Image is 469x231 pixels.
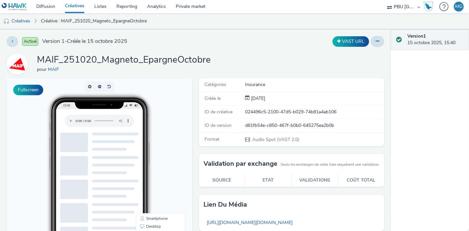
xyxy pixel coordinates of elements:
[3,18,10,25] img: audio
[13,85,43,95] button: Fullscreen
[292,174,338,187] th: Validations
[131,152,177,160] li: QR Code
[131,144,177,152] li: Desktop
[37,54,211,66] h1: MAIF_251020_Magneto_EpargneOctobre
[205,95,221,101] span: Créée le
[245,174,292,187] th: Etat
[245,81,384,88] div: Insurance
[140,146,154,150] span: Desktop
[37,66,48,72] span: pour
[204,159,278,169] h3: Validation par exchange
[48,66,62,72] a: MAIF
[42,38,127,45] span: Version 1 - Créée le 15 octobre 2025
[338,174,384,187] th: Coût total
[199,174,245,187] th: Source
[204,216,296,229] a: [URL][DOMAIN_NAME][DOMAIN_NAME]
[245,122,384,129] div: d81fb54e-c850-467f-b0b0-645275ea2b0b
[205,109,233,115] span: ID de créative
[252,136,299,143] span: Audio Spot (VAST 2.0)
[423,1,433,12] img: Hawk Academy
[204,200,247,210] h3: Lien du média
[2,3,27,11] img: undefined Logo
[407,33,464,46] div: 15 octobre 2025, 15:40
[56,25,64,29] span: 15:40
[38,13,150,29] a: Créative : MAIF_251020_Magneto_EpargneOctobre
[331,36,371,47] div: Dupliquer la créative en un VAST URL
[281,162,379,167] small: Seuls les exchanges de cette liste requièrent une validation
[423,1,436,12] a: Hawk Academy
[131,136,177,144] li: Smartphone
[8,55,27,74] img: MAIF
[205,136,220,142] span: Format
[245,109,384,115] div: 024496c5-2100-47d5-b029-74b81a4ab106
[250,95,265,101] span: [DATE]
[407,33,426,39] strong: Version 1
[250,95,265,102] div: Création 15 octobre 2025, 15:40
[7,61,30,67] a: MAIF
[140,154,155,158] span: QR Code
[205,81,227,88] span: Catégories
[455,2,462,12] div: MG
[332,36,369,47] button: VAST URL
[205,122,232,129] span: ID de version
[140,138,161,142] span: Smartphone
[22,37,38,46] span: Activé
